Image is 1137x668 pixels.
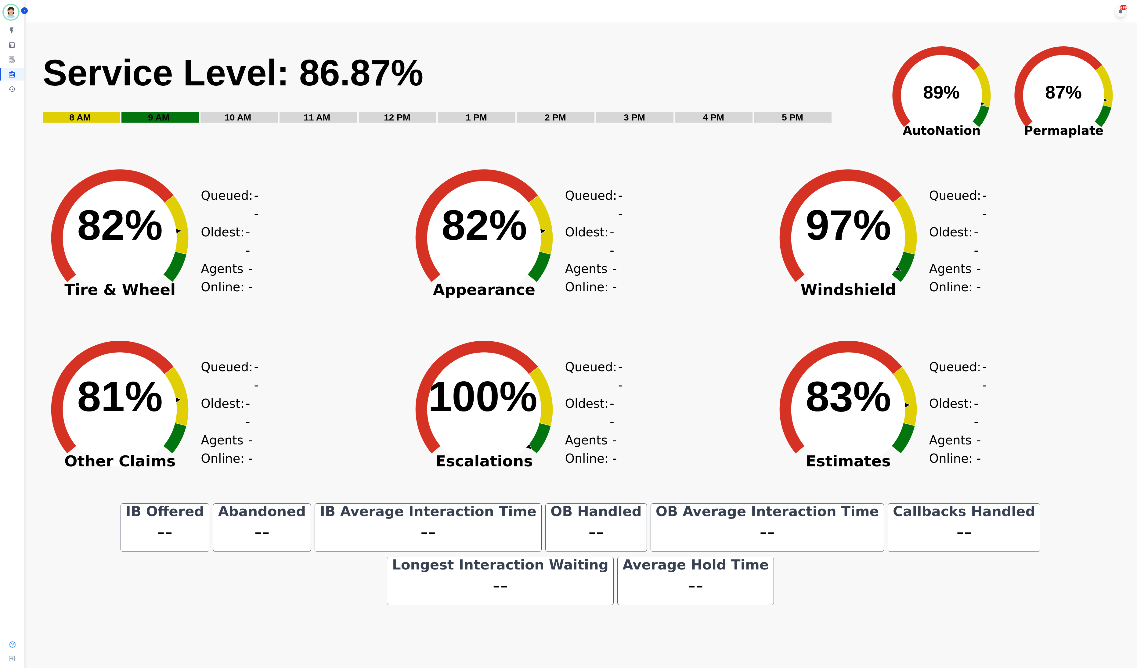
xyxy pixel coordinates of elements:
text: 3 PM [624,112,645,122]
span: -- [982,186,987,223]
span: -- [246,223,250,260]
text: 4 PM [703,112,724,122]
text: 89% [923,82,960,102]
text: 12 PM [384,112,410,122]
span: -- [618,358,623,394]
div: IB Offered [125,507,205,516]
span: -- [610,223,614,260]
div: Agents Online: [565,431,617,468]
text: 9 AM [148,112,170,122]
div: Agents Online: [201,431,253,468]
div: -- [892,516,1036,548]
text: 83% [806,372,891,420]
div: -- [655,516,880,548]
text: 82% [77,201,163,249]
div: Average Hold Time [621,561,770,569]
svg: Service Level: 0% [42,51,877,131]
div: Agents Online: [929,260,981,296]
div: Callbacks Handled [892,507,1036,516]
span: -- [254,186,258,223]
text: 82% [442,201,527,249]
div: -- [391,569,610,601]
div: Queued: [201,358,247,394]
div: Agents Online: [565,260,617,296]
div: Agents Online: [201,260,253,296]
text: 100% [428,372,537,420]
div: +99 [1120,5,1127,10]
span: -- [982,358,987,394]
span: AutoNation [881,121,1003,140]
span: Estimates [764,458,932,464]
div: -- [125,516,205,548]
div: Oldest: [565,394,611,431]
span: -- [246,394,250,431]
text: Service Level: 86.87% [43,52,424,93]
div: Longest Interaction Waiting [391,561,610,569]
span: -- [248,260,253,296]
span: -- [610,394,614,431]
span: -- [974,223,978,260]
div: Queued: [929,358,975,394]
text: 1 PM [466,112,487,122]
div: Oldest: [201,223,247,260]
div: Oldest: [929,223,975,260]
span: Windshield [764,287,932,293]
div: Oldest: [929,394,975,431]
text: 10 AM [225,112,251,122]
div: Oldest: [201,394,247,431]
span: -- [254,358,258,394]
span: -- [976,260,981,296]
div: Queued: [565,358,611,394]
div: IB Average Interaction Time [319,507,538,516]
img: Bordered avatar [4,5,18,20]
div: -- [217,516,307,548]
span: Other Claims [36,458,204,464]
div: Queued: [929,186,975,223]
div: Queued: [565,186,611,223]
div: OB Average Interaction Time [655,507,880,516]
div: -- [549,516,643,548]
text: 11 AM [304,112,330,122]
div: Abandoned [217,507,307,516]
div: OB Handled [549,507,643,516]
text: 5 PM [782,112,803,122]
span: -- [976,431,981,468]
div: Agents Online: [929,431,981,468]
span: -- [612,260,617,296]
span: -- [618,186,623,223]
text: 2 PM [545,112,566,122]
div: Oldest: [565,223,611,260]
span: -- [612,431,617,468]
span: Appearance [400,287,568,293]
text: 81% [77,372,163,420]
span: -- [248,431,253,468]
text: 97% [806,201,891,249]
div: -- [319,516,538,548]
text: 87% [1045,82,1082,102]
span: Escalations [400,458,568,464]
text: 8 AM [69,112,91,122]
div: Queued: [201,186,247,223]
span: Tire & Wheel [36,287,204,293]
div: -- [621,569,770,601]
span: Permaplate [1003,121,1125,140]
span: -- [974,394,978,431]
